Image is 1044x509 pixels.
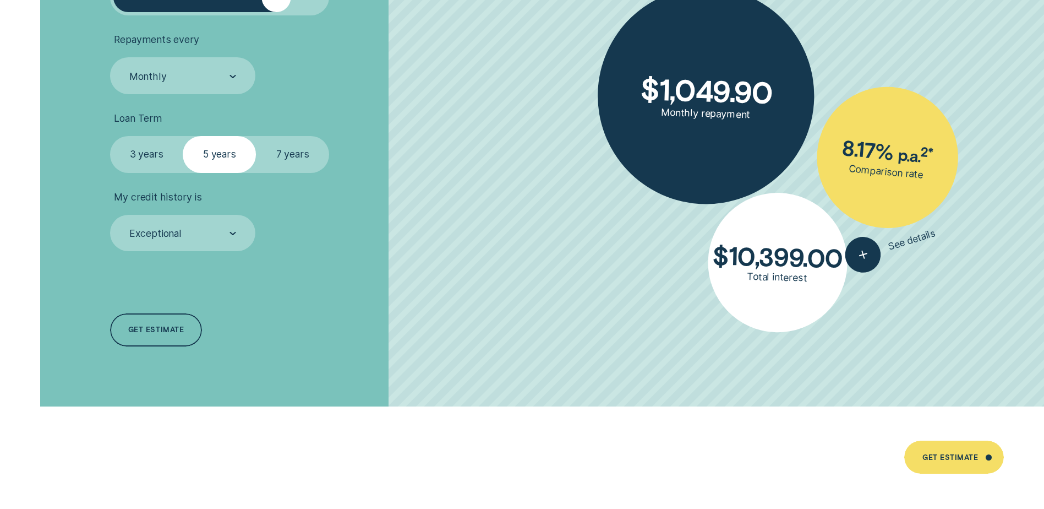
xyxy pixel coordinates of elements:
label: 5 years [183,136,256,172]
span: See details [887,228,937,253]
a: Get estimate [110,313,203,346]
button: See details [841,216,941,278]
label: 7 years [256,136,329,172]
span: My credit history is [114,191,201,203]
label: 3 years [110,136,183,172]
div: Monthly [129,71,167,83]
span: Loan Term [114,112,162,124]
div: Exceptional [129,228,182,240]
span: Repayments every [114,34,199,46]
a: Get Estimate [904,441,1004,474]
